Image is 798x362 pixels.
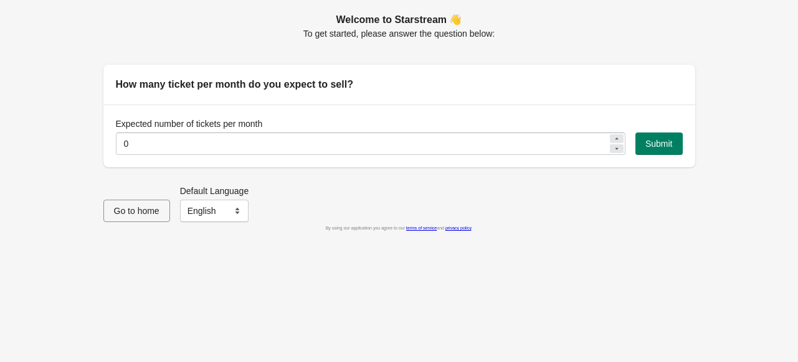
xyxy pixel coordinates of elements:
a: Go to home [103,206,170,216]
div: To get started, please answer the question below: [103,12,695,40]
h2: How many ticket per month do you expect to sell? [116,77,683,92]
span: Submit [645,139,673,149]
button: Go to home [103,200,170,222]
label: Default Language [180,185,249,197]
span: Go to home [114,206,159,216]
a: privacy policy [445,226,472,230]
label: Expected number of tickets per month [116,118,263,130]
button: Submit [635,132,683,155]
h2: Welcome to Starstream 👋 [103,12,695,27]
div: By using our application you agree to our and . [103,222,695,234]
a: terms of service [406,226,437,230]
